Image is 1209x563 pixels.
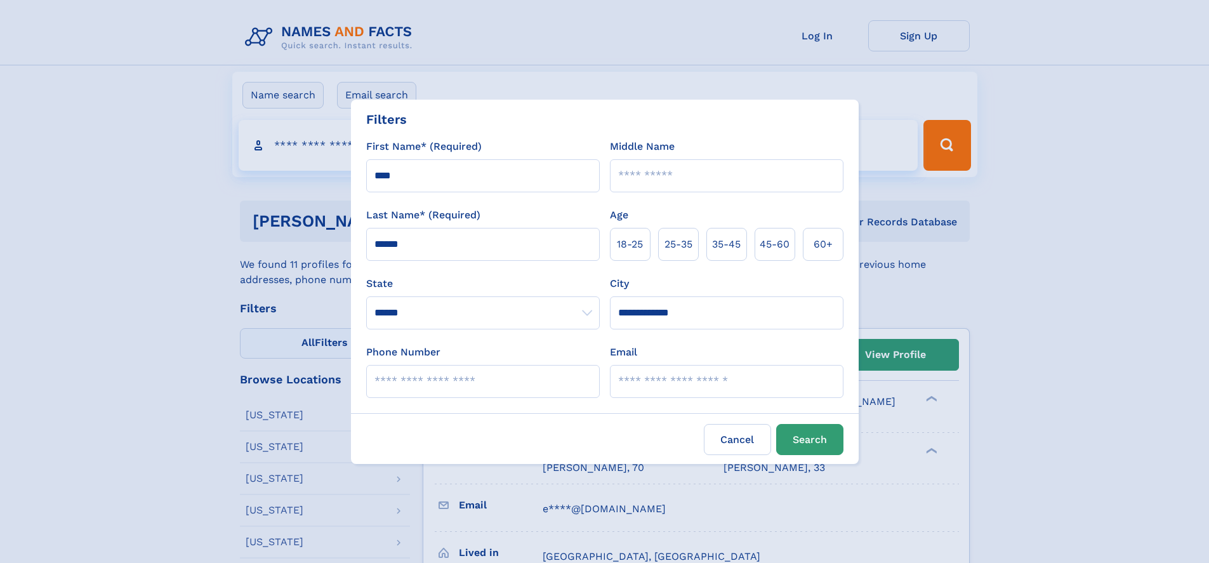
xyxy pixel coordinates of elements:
[760,237,789,252] span: 45‑60
[366,110,407,129] div: Filters
[610,345,637,360] label: Email
[366,276,600,291] label: State
[664,237,692,252] span: 25‑35
[610,208,628,223] label: Age
[366,139,482,154] label: First Name* (Required)
[704,424,771,455] label: Cancel
[366,208,480,223] label: Last Name* (Required)
[617,237,643,252] span: 18‑25
[610,276,629,291] label: City
[776,424,843,455] button: Search
[610,139,675,154] label: Middle Name
[712,237,741,252] span: 35‑45
[366,345,440,360] label: Phone Number
[814,237,833,252] span: 60+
